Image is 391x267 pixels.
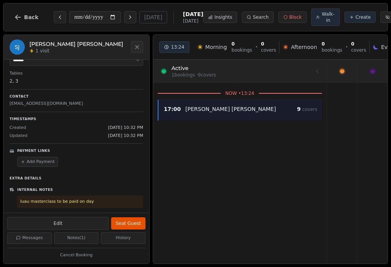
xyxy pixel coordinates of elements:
[278,11,307,23] button: Block
[10,94,143,99] p: Contact
[355,14,371,20] span: Create
[139,11,167,23] button: [DATE]
[311,8,340,26] button: Walk-in
[36,48,49,54] span: 1 visit
[7,251,145,260] button: Cancel Booking
[344,11,376,23] button: Create
[242,11,273,23] button: Search
[231,47,252,53] span: bookings
[10,78,143,85] dd: 2, 3
[351,47,366,53] span: covers
[322,47,342,53] span: bookings
[291,43,317,51] span: Afternoon
[322,11,335,23] span: Walk-in
[10,133,27,139] span: Updated
[261,41,264,47] span: 0
[24,15,39,20] span: Back
[10,101,143,107] p: [EMAIL_ADDRESS][DOMAIN_NAME]
[111,217,145,230] button: Seat Guest
[205,43,227,51] span: Morning
[10,39,25,55] div: SJ
[7,232,52,244] button: Messages
[29,40,126,48] h2: [PERSON_NAME] [PERSON_NAME]
[186,105,276,113] p: [PERSON_NAME] [PERSON_NAME]
[221,90,259,96] span: NOW • 13:24
[261,47,276,53] span: covers
[231,41,234,47] span: 0
[54,11,66,23] button: Previous day
[183,18,203,24] span: [DATE]
[183,10,203,18] span: [DATE]
[17,157,58,167] button: Add Payment
[17,187,53,193] p: Internal Notes
[108,125,143,131] span: [DATE] 10:32 PM
[322,41,325,47] span: 0
[101,232,145,244] button: History
[351,41,354,47] span: 0
[54,232,99,244] button: Notes(1)
[108,133,143,139] span: [DATE] 10:32 PM
[345,44,348,50] span: •
[17,148,50,154] p: Payment Links
[10,125,26,131] span: Created
[10,117,143,122] p: Timestamps
[289,14,302,20] span: Block
[171,44,184,50] span: 13:24
[10,70,143,77] dt: Tables
[8,8,45,26] button: Back
[255,44,258,50] span: •
[20,199,140,205] p: luau masterclass to be paid on day
[131,41,143,53] button: Close
[164,105,181,113] span: 17:00
[302,107,317,112] span: covers
[124,11,136,23] button: Next day
[7,217,109,230] button: Edit
[253,14,268,20] span: Search
[214,14,232,20] span: Insights
[203,11,237,23] button: Insights
[10,173,143,181] p: Extra Details
[297,106,301,112] span: 9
